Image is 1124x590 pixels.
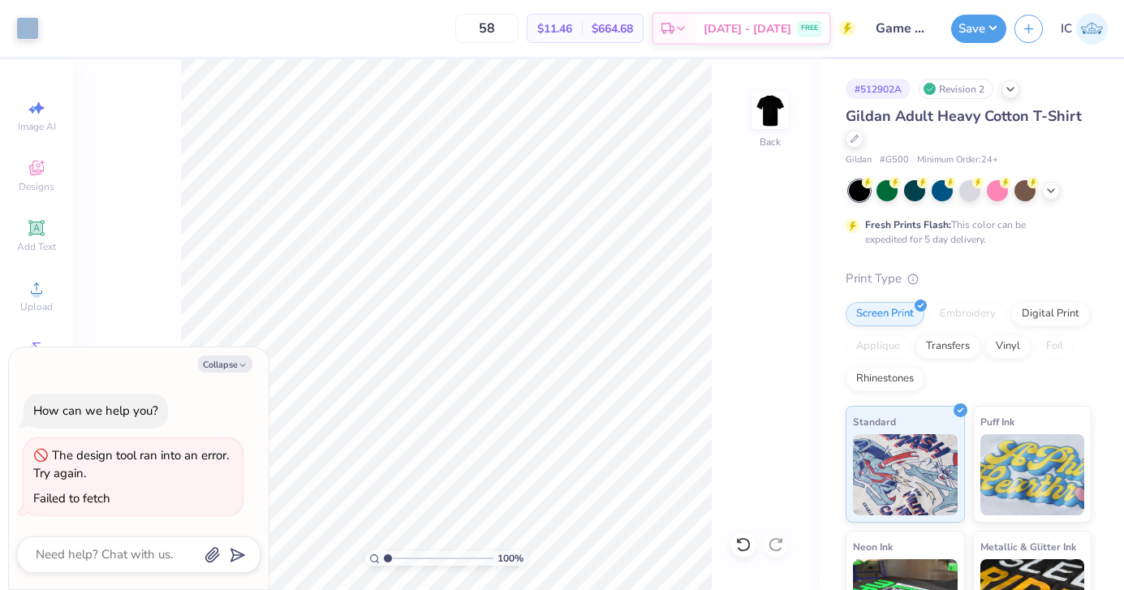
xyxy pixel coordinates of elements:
span: 100 % [497,551,523,566]
strong: Fresh Prints Flash: [865,218,951,231]
span: Image AI [18,120,56,133]
div: # 512902A [846,79,911,99]
input: – – [455,14,519,43]
div: Print Type [846,269,1092,288]
span: $664.68 [592,20,633,37]
button: Save [951,15,1006,43]
a: IC [1061,13,1108,45]
span: Gildan [846,153,872,167]
button: Collapse [198,355,252,373]
img: Isabella Cahill [1076,13,1108,45]
img: Puff Ink [980,434,1085,515]
span: Neon Ink [853,538,893,555]
span: $11.46 [537,20,572,37]
span: Puff Ink [980,413,1014,430]
div: Embroidery [929,302,1006,326]
div: The design tool ran into an error. Try again. [33,447,229,482]
span: Minimum Order: 24 + [917,153,998,167]
div: Back [760,135,781,149]
div: Transfers [915,334,980,359]
span: Metallic & Glitter Ink [980,538,1076,555]
span: [DATE] - [DATE] [704,20,791,37]
span: Add Text [17,240,56,253]
span: Upload [20,300,53,313]
span: Standard [853,413,896,430]
div: Revision 2 [919,79,993,99]
div: Applique [846,334,911,359]
div: How can we help you? [33,403,158,419]
div: Foil [1036,334,1074,359]
div: Digital Print [1011,302,1090,326]
span: # G500 [880,153,909,167]
img: Standard [853,434,958,515]
div: Vinyl [985,334,1031,359]
span: IC [1061,19,1072,38]
span: FREE [801,23,818,34]
input: Untitled Design [863,12,943,45]
div: Rhinestones [846,367,924,391]
div: Screen Print [846,302,924,326]
div: This color can be expedited for 5 day delivery. [865,217,1065,247]
span: Gildan Adult Heavy Cotton T-Shirt [846,106,1082,126]
span: Designs [19,180,54,193]
img: Back [754,94,786,127]
div: Failed to fetch [33,490,110,506]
